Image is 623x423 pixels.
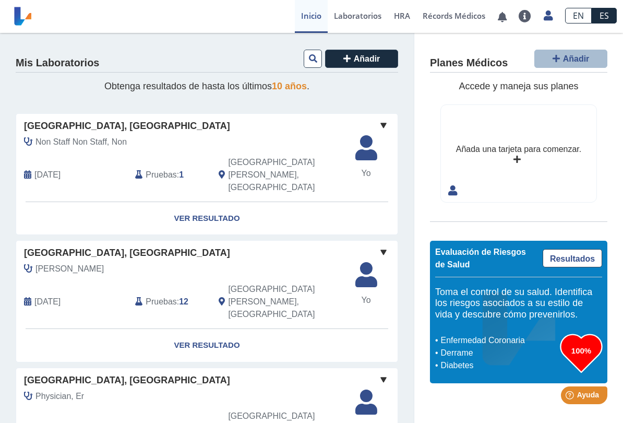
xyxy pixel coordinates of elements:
span: [GEOGRAPHIC_DATA], [GEOGRAPHIC_DATA] [24,373,230,387]
span: Pruebas [146,296,176,308]
h3: 100% [560,344,602,357]
span: Añadir [354,54,380,63]
span: San Juan, PR [228,156,342,194]
a: Resultados [543,249,602,267]
span: Non Staff Non Staff, Non [35,136,127,148]
span: Yo [349,167,384,180]
div: Añada una tarjeta para comenzar. [456,143,581,156]
h4: Mis Laboratorios [16,57,99,69]
span: 2025-09-15 [34,169,61,181]
span: Accede y maneja sus planes [459,81,578,91]
b: 1 [179,170,184,179]
div: : [127,156,211,194]
span: Yo [349,294,384,307]
a: Ver Resultado [16,329,398,362]
a: ES [592,8,617,23]
a: Ver Resultado [16,202,398,235]
span: [GEOGRAPHIC_DATA], [GEOGRAPHIC_DATA] [24,246,230,260]
span: Obtenga resultados de hasta los últimos . [104,81,309,91]
span: Physician, Er [35,390,84,403]
span: Gonzalez, Edgardo [35,263,104,275]
button: Añadir [325,50,398,68]
span: 2025-08-19 [34,296,61,308]
li: Derrame [438,347,560,359]
a: EN [565,8,592,23]
button: Añadir [534,50,607,68]
h4: Planes Médicos [430,57,508,69]
li: Diabetes [438,359,560,372]
span: San Juan, PR [228,283,342,321]
iframe: Help widget launcher [530,382,612,412]
span: Evaluación de Riesgos de Salud [435,248,526,269]
div: : [127,283,211,321]
span: [GEOGRAPHIC_DATA], [GEOGRAPHIC_DATA] [24,119,230,133]
span: 10 años [272,81,307,91]
li: Enfermedad Coronaria [438,334,560,347]
b: 12 [179,297,188,306]
span: Pruebas [146,169,176,181]
span: HRA [394,10,410,21]
h5: Toma el control de su salud. Identifica los riesgos asociados a su estilo de vida y descubre cómo... [435,287,602,321]
span: Añadir [563,54,590,63]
